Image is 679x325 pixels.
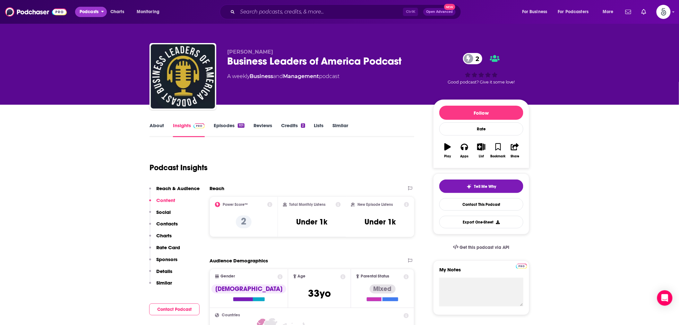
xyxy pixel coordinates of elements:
[439,180,523,193] button: tell me why sparkleTell Me Why
[193,123,205,128] img: Podchaser Pro
[657,5,671,19] img: User Profile
[156,185,200,191] p: Reach & Audience
[439,106,523,120] button: Follow
[150,122,164,137] a: About
[211,285,286,294] div: [DEMOGRAPHIC_DATA]
[473,139,490,162] button: List
[149,233,172,244] button: Charts
[479,154,484,158] div: List
[639,6,649,17] a: Show notifications dropdown
[5,6,67,18] img: Podchaser - Follow, Share and Rate Podcasts
[156,209,171,215] p: Social
[423,8,456,16] button: Open AdvancedNew
[448,240,515,255] a: Get this podcast via API
[80,7,99,16] span: Podcasts
[156,256,177,262] p: Sponsors
[149,256,177,268] button: Sponsors
[106,7,128,17] a: Charts
[289,202,326,207] h2: Total Monthly Listens
[210,258,268,264] h2: Audience Demographics
[522,7,547,16] span: For Business
[273,73,283,79] span: and
[444,4,456,10] span: New
[657,5,671,19] span: Logged in as Spiral5-G2
[156,268,172,274] p: Details
[156,197,175,203] p: Content
[516,264,527,269] img: Podchaser Pro
[296,217,327,227] h3: Under 1k
[301,123,305,128] div: 2
[507,139,523,162] button: Share
[603,7,614,16] span: More
[220,274,235,278] span: Gender
[357,202,393,207] h2: New Episode Listens
[75,7,107,17] button: open menu
[491,154,506,158] div: Bookmark
[156,244,180,250] p: Rate Card
[227,49,273,55] span: [PERSON_NAME]
[150,163,208,172] h1: Podcast Insights
[361,274,389,278] span: Parental Status
[156,221,178,227] p: Contacts
[250,73,273,79] a: Business
[460,154,469,158] div: Apps
[149,185,200,197] button: Reach & Audience
[308,287,331,300] span: 33 yo
[370,285,396,294] div: Mixed
[433,49,529,89] div: 2Good podcast? Give it some love!
[511,154,519,158] div: Share
[149,209,171,221] button: Social
[254,122,272,137] a: Reviews
[137,7,159,16] span: Monitoring
[149,221,178,233] button: Contacts
[149,244,180,256] button: Rate Card
[238,123,245,128] div: 101
[281,122,305,137] a: Credits2
[598,7,622,17] button: open menu
[226,4,467,19] div: Search podcasts, credits, & more...
[132,7,168,17] button: open menu
[554,7,598,17] button: open menu
[516,263,527,269] a: Pro website
[365,217,396,227] h3: Under 1k
[223,202,248,207] h2: Power Score™
[657,290,673,306] div: Open Intercom Messenger
[444,154,451,158] div: Play
[439,267,523,278] label: My Notes
[448,80,515,84] span: Good podcast? Give it some love!
[156,233,172,239] p: Charts
[439,198,523,211] a: Contact This Podcast
[403,8,418,16] span: Ctrl K
[236,215,252,228] p: 2
[314,122,324,137] a: Lists
[439,216,523,228] button: Export One-Sheet
[151,44,215,109] img: Business Leaders of America Podcast
[460,245,510,250] span: Get this podcast via API
[222,313,240,317] span: Countries
[439,122,523,136] div: Rate
[474,184,496,189] span: Tell Me Why
[456,139,473,162] button: Apps
[518,7,555,17] button: open menu
[149,303,200,315] button: Contact Podcast
[173,122,205,137] a: InsightsPodchaser Pro
[463,53,483,64] a: 2
[657,5,671,19] button: Show profile menu
[333,122,348,137] a: Similar
[237,7,403,17] input: Search podcasts, credits, & more...
[110,7,124,16] span: Charts
[214,122,245,137] a: Episodes101
[298,274,306,278] span: Age
[149,268,172,280] button: Details
[149,197,175,209] button: Content
[227,73,339,80] div: A weekly podcast
[149,280,172,292] button: Similar
[426,10,453,13] span: Open Advanced
[467,184,472,189] img: tell me why sparkle
[490,139,506,162] button: Bookmark
[283,73,319,79] a: Management
[439,139,456,162] button: Play
[558,7,589,16] span: For Podcasters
